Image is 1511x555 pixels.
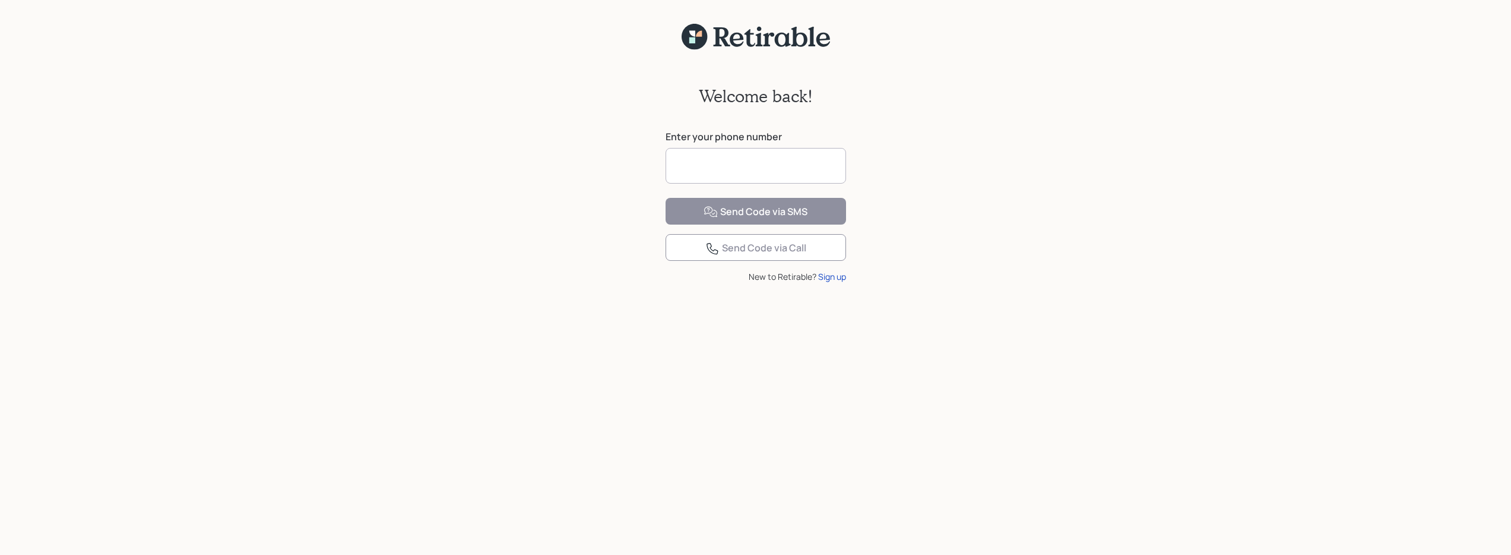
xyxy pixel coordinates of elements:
div: Sign up [818,270,846,283]
button: Send Code via Call [666,234,846,261]
div: Send Code via SMS [704,205,807,219]
label: Enter your phone number [666,130,846,143]
h2: Welcome back! [699,86,813,106]
button: Send Code via SMS [666,198,846,225]
div: Send Code via Call [705,241,806,256]
div: New to Retirable? [666,270,846,283]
